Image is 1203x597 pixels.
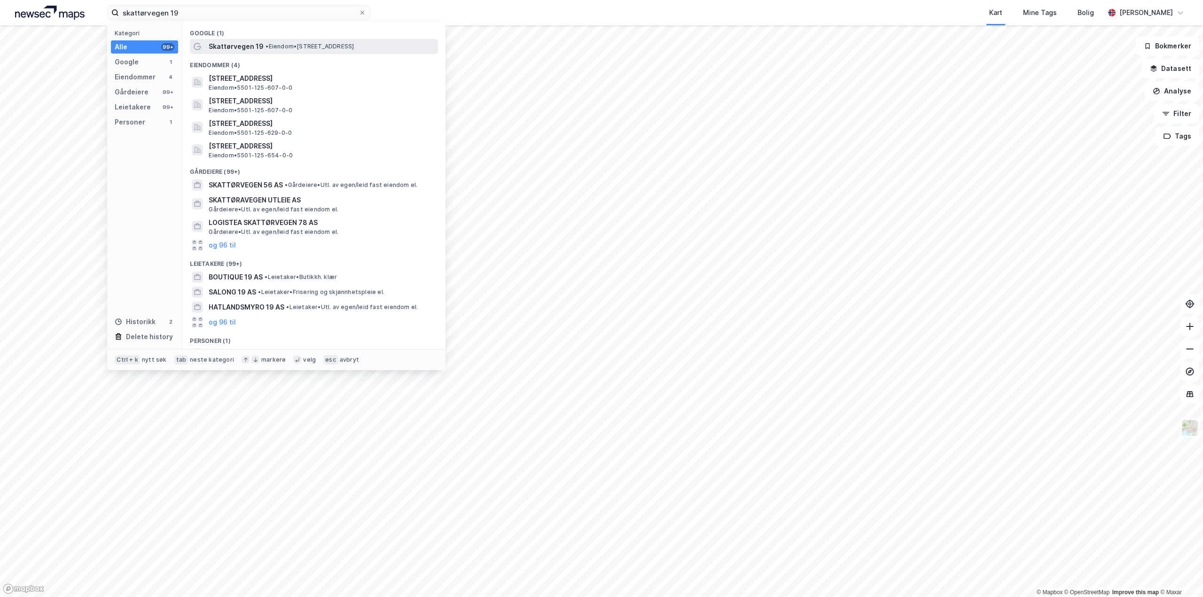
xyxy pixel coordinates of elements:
span: Eiendom • 5501-125-607-0-0 [209,84,292,92]
div: Eiendommer [115,71,156,83]
iframe: Chat Widget [1156,552,1203,597]
span: Eiendom • 5501-125-654-0-0 [209,152,293,159]
span: [STREET_ADDRESS] [209,95,434,107]
div: Eiendommer (4) [182,54,445,71]
span: LOGISTEA SKATTØRVEGEN 78 AS [209,217,434,228]
span: Leietaker • Utl. av egen/leid fast eiendom el. [286,303,418,311]
button: Tags [1156,127,1199,146]
div: Alle [115,41,127,53]
span: Eiendom • 5501-125-629-0-0 [209,129,292,137]
div: Gårdeiere (99+) [182,161,445,178]
div: Google [115,56,139,68]
span: • [285,181,288,188]
span: SKATTØRAVEGEN UTLEIE AS [209,194,434,206]
span: Eiendom • [STREET_ADDRESS] [266,43,354,50]
img: Z [1181,419,1199,437]
div: Mine Tags [1023,7,1057,18]
span: Leietaker • Butikkh. klær [265,273,337,281]
button: Filter [1154,104,1199,123]
div: 99+ [161,43,174,51]
div: Bolig [1078,7,1094,18]
div: Google (1) [182,22,445,39]
button: Analyse [1145,82,1199,101]
span: Gårdeiere • Utl. av egen/leid fast eiendom el. [285,181,417,189]
div: Delete history [126,331,173,342]
div: esc [323,355,338,364]
div: Personer (1) [182,330,445,347]
span: [STREET_ADDRESS] [209,140,434,152]
span: Leietaker • Frisering og skjønnhetspleie el. [258,288,384,296]
div: [PERSON_NAME] [1119,7,1173,18]
button: Bokmerker [1136,37,1199,55]
div: 4 [167,73,174,81]
span: [STREET_ADDRESS] [209,118,434,129]
span: Gårdeiere • Utl. av egen/leid fast eiendom el. [209,228,338,236]
div: velg [303,356,316,364]
span: HATLANDSMYRO 19 AS [209,302,284,313]
div: Ctrl + k [115,355,140,364]
span: • [258,288,261,295]
a: Mapbox [1037,589,1062,596]
div: neste kategori [190,356,234,364]
span: • [286,303,289,310]
span: • [265,273,267,280]
img: logo.a4113a55bc3d86da70a041830d287a7e.svg [15,6,85,20]
div: nytt søk [142,356,167,364]
div: markere [261,356,286,364]
div: Leietakere (99+) [182,253,445,270]
span: • [266,43,268,50]
a: Improve this map [1112,589,1159,596]
a: OpenStreetMap [1064,589,1110,596]
a: Mapbox homepage [3,583,44,594]
div: Gårdeiere [115,86,148,98]
button: og 96 til [209,317,236,328]
div: tab [174,355,188,364]
span: Skattørvegen 19 [209,41,264,52]
div: 99+ [161,103,174,111]
div: Kategori [115,30,178,37]
button: Datasett [1142,59,1199,78]
div: 2 [167,318,174,326]
div: 1 [167,118,174,126]
span: Eiendom • 5501-125-607-0-0 [209,107,292,114]
div: 1 [167,58,174,66]
span: Gårdeiere • Utl. av egen/leid fast eiendom el. [209,206,338,213]
div: Leietakere [115,101,151,113]
div: avbryt [340,356,359,364]
span: SKATTØRVEGEN 56 AS [209,179,283,191]
span: BOUTIQUE 19 AS [209,271,263,283]
div: Personer [115,116,145,128]
div: Historikk [115,316,156,327]
div: 99+ [161,88,174,96]
div: Kart [989,7,1002,18]
span: [STREET_ADDRESS] [209,73,434,84]
span: SALONG 19 AS [209,287,256,298]
div: Kontrollprogram for chat [1156,552,1203,597]
button: og 96 til [209,240,236,251]
input: Søk på adresse, matrikkel, gårdeiere, leietakere eller personer [119,6,359,20]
